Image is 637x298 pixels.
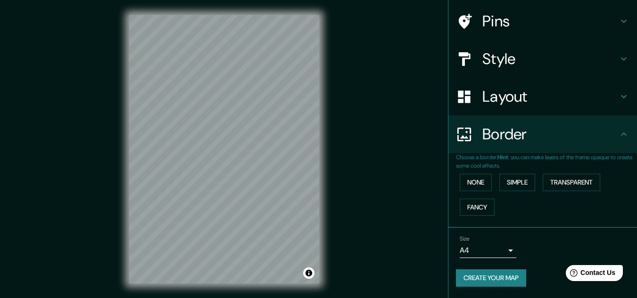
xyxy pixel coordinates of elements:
div: Style [448,40,637,78]
h4: Pins [482,12,618,31]
div: Layout [448,78,637,115]
div: Border [448,115,637,153]
button: Fancy [460,199,495,216]
div: Pins [448,2,637,40]
canvas: Map [129,15,319,283]
button: Simple [499,174,535,191]
div: A4 [460,243,516,258]
h4: Layout [482,87,618,106]
h4: Style [482,49,618,68]
p: Choose a border. : you can make layers of the frame opaque to create some cool effects. [456,153,637,170]
label: Size [460,235,470,243]
button: Transparent [543,174,600,191]
iframe: Help widget launcher [553,261,627,288]
button: None [460,174,492,191]
button: Create your map [456,269,526,287]
button: Toggle attribution [303,267,314,279]
h4: Border [482,125,618,144]
b: Hint [497,153,508,161]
